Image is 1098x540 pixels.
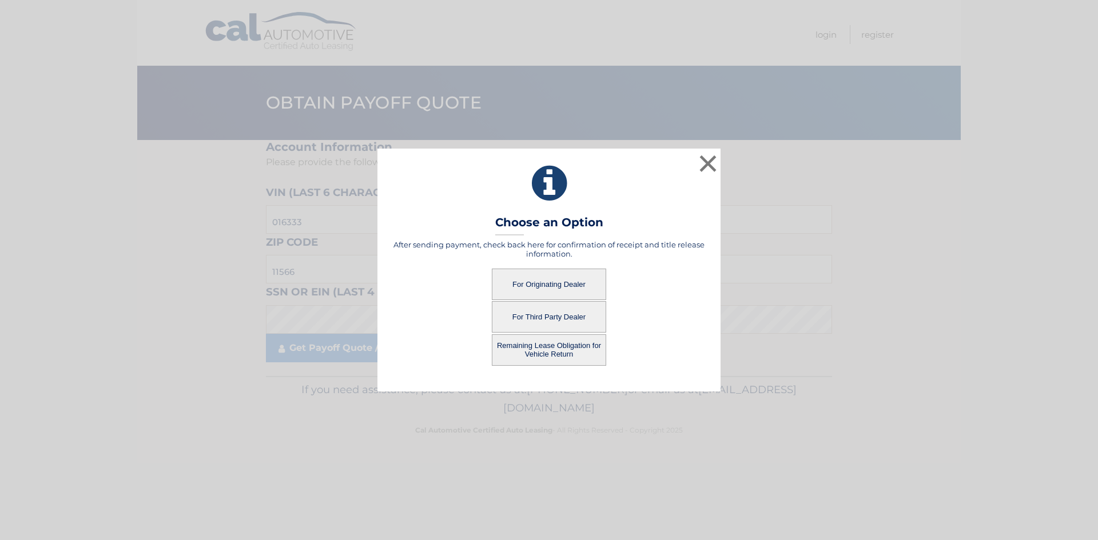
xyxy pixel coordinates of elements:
[492,269,606,300] button: For Originating Dealer
[492,301,606,333] button: For Third Party Dealer
[495,215,603,235] h3: Choose an Option
[392,240,706,258] h5: After sending payment, check back here for confirmation of receipt and title release information.
[697,152,719,175] button: ×
[492,334,606,366] button: Remaining Lease Obligation for Vehicle Return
